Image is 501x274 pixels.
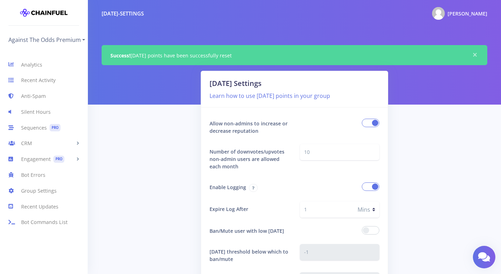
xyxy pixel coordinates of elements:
[204,201,295,218] label: Expire Log After
[204,180,295,196] label: Enable Logging
[204,244,295,267] label: [DATE] threshold below which to ban/mute
[426,6,487,21] a: @ Photo [PERSON_NAME]
[300,201,353,218] input: eg 15, 30, 60
[300,244,380,260] input: e.g. - 3
[210,78,380,89] h2: [DATE] Settings
[471,51,478,58] span: ×
[53,156,64,163] span: PRO
[204,144,295,174] label: Number of downvotes/upvotes non-admin users are allowed each month
[204,116,295,138] label: Allow non-admins to increase or decrease reputation
[300,144,380,160] input: 5
[432,7,445,20] img: @ Photo
[448,10,487,17] span: [PERSON_NAME]
[102,10,144,18] div: [DATE]-Settings
[210,92,330,100] a: Learn how to use [DATE] points in your group
[50,124,60,131] span: PRO
[204,223,295,238] label: Ban/Mute user with low [DATE]
[110,52,130,59] strong: Success!
[20,6,68,20] img: chainfuel-logo
[110,52,232,59] span: [DATE] points have been successfully reset
[471,51,478,58] button: Close
[8,34,85,45] a: Against The Odds Premium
